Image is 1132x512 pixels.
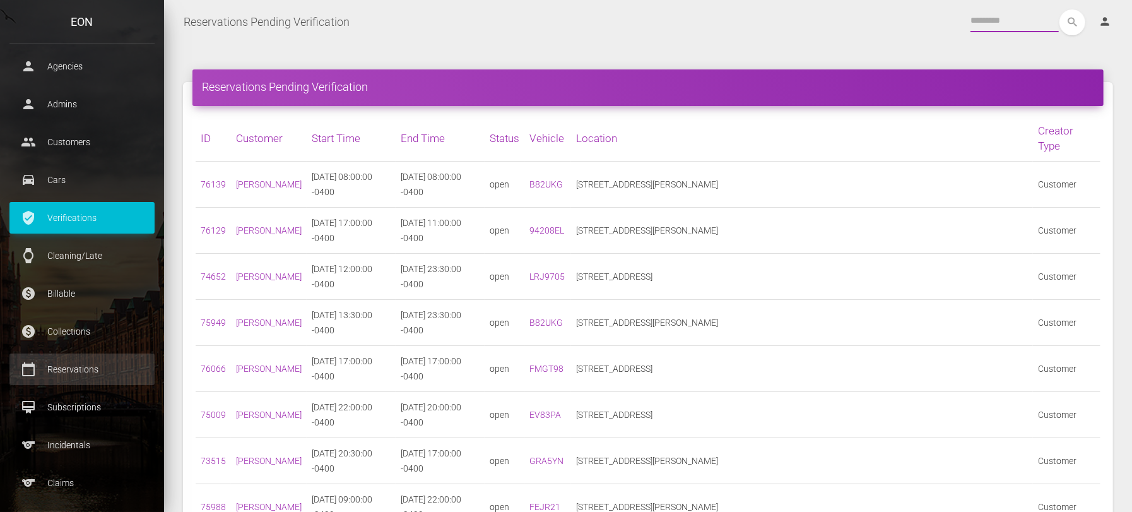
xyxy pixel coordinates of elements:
[307,254,396,300] td: [DATE] 12:00:00 -0400
[485,162,524,208] td: open
[9,316,155,347] a: paid Collections
[19,322,145,341] p: Collections
[236,502,302,512] a: [PERSON_NAME]
[19,246,145,265] p: Cleaning/Late
[19,360,145,379] p: Reservations
[529,179,563,189] a: B82UKG
[9,467,155,499] a: sports Claims
[1099,15,1111,28] i: person
[571,162,1033,208] td: [STREET_ADDRESS][PERSON_NAME]
[9,240,155,271] a: watch Cleaning/Late
[485,346,524,392] td: open
[19,208,145,227] p: Verifications
[396,162,485,208] td: [DATE] 08:00:00 -0400
[19,473,145,492] p: Claims
[19,170,145,189] p: Cars
[236,271,302,282] a: [PERSON_NAME]
[307,300,396,346] td: [DATE] 13:30:00 -0400
[236,318,302,328] a: [PERSON_NAME]
[396,208,485,254] td: [DATE] 11:00:00 -0400
[196,116,231,162] th: ID
[19,133,145,152] p: Customers
[201,318,226,328] a: 75949
[485,438,524,484] td: open
[9,429,155,461] a: sports Incidentals
[9,164,155,196] a: drive_eta Cars
[396,438,485,484] td: [DATE] 17:00:00 -0400
[485,208,524,254] td: open
[236,410,302,420] a: [PERSON_NAME]
[201,502,226,512] a: 75988
[1089,9,1123,35] a: person
[396,300,485,346] td: [DATE] 23:30:00 -0400
[485,116,524,162] th: Status
[236,364,302,374] a: [PERSON_NAME]
[201,225,226,235] a: 76129
[571,438,1033,484] td: [STREET_ADDRESS][PERSON_NAME]
[529,502,560,512] a: FEJR21
[201,364,226,374] a: 76066
[307,346,396,392] td: [DATE] 17:00:00 -0400
[236,179,302,189] a: [PERSON_NAME]
[529,225,564,235] a: 94208EL
[571,300,1033,346] td: [STREET_ADDRESS][PERSON_NAME]
[19,284,145,303] p: Billable
[396,346,485,392] td: [DATE] 17:00:00 -0400
[9,354,155,385] a: calendar_today Reservations
[9,88,155,120] a: person Admins
[9,391,155,423] a: card_membership Subscriptions
[236,456,302,466] a: [PERSON_NAME]
[396,392,485,438] td: [DATE] 20:00:00 -0400
[1033,254,1100,300] td: Customer
[396,116,485,162] th: End Time
[9,126,155,158] a: people Customers
[307,162,396,208] td: [DATE] 08:00:00 -0400
[307,438,396,484] td: [DATE] 20:30:00 -0400
[307,116,396,162] th: Start Time
[571,392,1033,438] td: [STREET_ADDRESS]
[231,116,307,162] th: Customer
[571,346,1033,392] td: [STREET_ADDRESS]
[201,271,226,282] a: 74652
[529,364,563,374] a: FMGT98
[1033,208,1100,254] td: Customer
[9,202,155,234] a: verified_user Verifications
[307,392,396,438] td: [DATE] 22:00:00 -0400
[9,51,155,82] a: person Agencies
[184,6,350,38] a: Reservations Pending Verification
[485,300,524,346] td: open
[529,318,563,328] a: B82UKG
[524,116,571,162] th: Vehicle
[202,79,1094,95] h4: Reservations Pending Verification
[19,95,145,114] p: Admins
[1033,438,1100,484] td: Customer
[307,208,396,254] td: [DATE] 17:00:00 -0400
[396,254,485,300] td: [DATE] 23:30:00 -0400
[1033,300,1100,346] td: Customer
[201,410,226,420] a: 75009
[1033,162,1100,208] td: Customer
[236,225,302,235] a: [PERSON_NAME]
[571,254,1033,300] td: [STREET_ADDRESS]
[529,410,561,420] a: EV83PA
[529,271,565,282] a: LRJ9705
[571,208,1033,254] td: [STREET_ADDRESS][PERSON_NAME]
[1033,116,1100,162] th: Creator Type
[1033,392,1100,438] td: Customer
[201,456,226,466] a: 73515
[1033,346,1100,392] td: Customer
[9,278,155,309] a: paid Billable
[485,254,524,300] td: open
[201,179,226,189] a: 76139
[529,456,563,466] a: GRA5YN
[571,116,1033,162] th: Location
[485,392,524,438] td: open
[19,436,145,455] p: Incidentals
[1059,9,1085,35] button: search
[19,398,145,417] p: Subscriptions
[19,57,145,76] p: Agencies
